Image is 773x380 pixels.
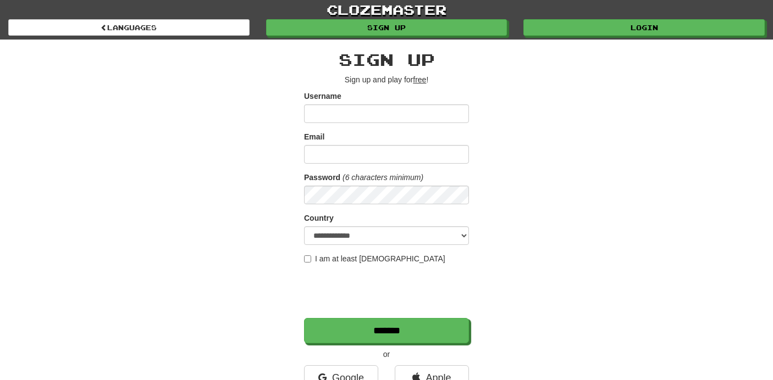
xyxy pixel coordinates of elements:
[304,74,469,85] p: Sign up and play for !
[304,270,471,312] iframe: reCAPTCHA
[8,19,250,36] a: Languages
[413,75,426,84] u: free
[304,349,469,360] p: or
[304,172,340,183] label: Password
[304,51,469,69] h2: Sign up
[266,19,507,36] a: Sign up
[304,131,324,142] label: Email
[304,91,341,102] label: Username
[343,173,423,182] em: (6 characters minimum)
[304,253,445,264] label: I am at least [DEMOGRAPHIC_DATA]
[523,19,765,36] a: Login
[304,255,311,262] input: I am at least [DEMOGRAPHIC_DATA]
[304,213,334,223] label: Country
